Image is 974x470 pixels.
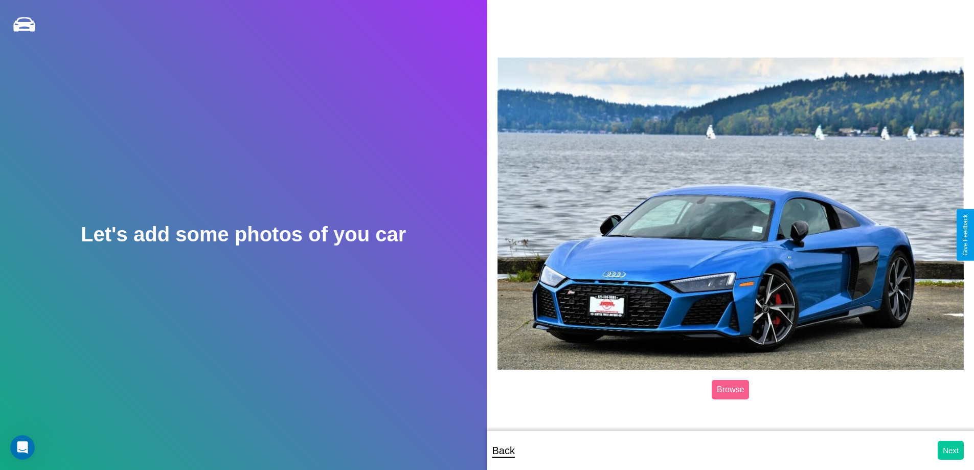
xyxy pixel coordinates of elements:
iframe: Intercom live chat [10,435,35,460]
label: Browse [712,380,749,399]
button: Next [938,441,964,460]
div: Give Feedback [962,214,969,256]
h2: Let's add some photos of you car [81,223,406,246]
p: Back [492,441,515,460]
img: posted [497,57,964,370]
